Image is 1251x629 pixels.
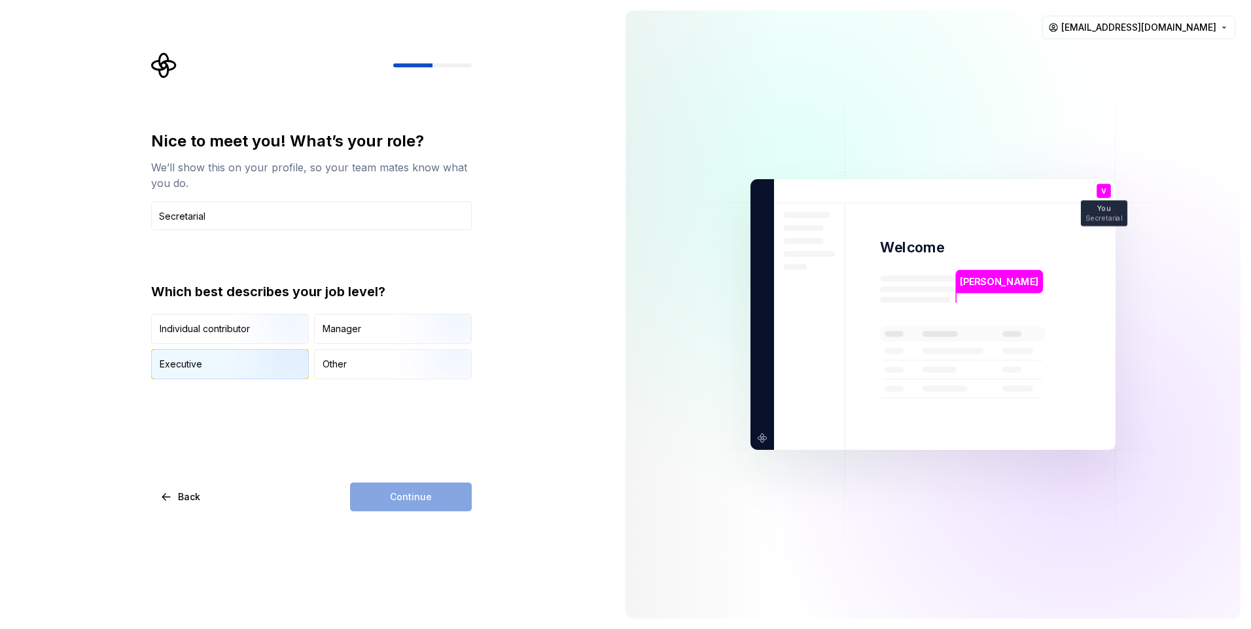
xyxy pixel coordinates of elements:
div: Manager [323,322,361,335]
p: [PERSON_NAME] [960,275,1038,289]
div: Individual contributor [160,322,250,335]
p: V [1101,188,1106,195]
div: Nice to meet you! What’s your role? [151,131,472,152]
p: Welcome [880,238,944,257]
p: You [1097,205,1110,212]
button: Back [151,483,211,511]
div: Executive [160,358,202,371]
span: [EMAIL_ADDRESS][DOMAIN_NAME] [1061,21,1216,34]
svg: Supernova Logo [151,52,177,78]
span: Back [178,490,200,503]
p: Secretarial [1085,214,1123,222]
input: Job title [151,201,472,230]
div: Which best describes your job level? [151,282,472,301]
div: We’ll show this on your profile, so your team mates know what you do. [151,160,472,191]
div: Other [323,358,347,371]
button: [EMAIL_ADDRESS][DOMAIN_NAME] [1042,16,1235,39]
